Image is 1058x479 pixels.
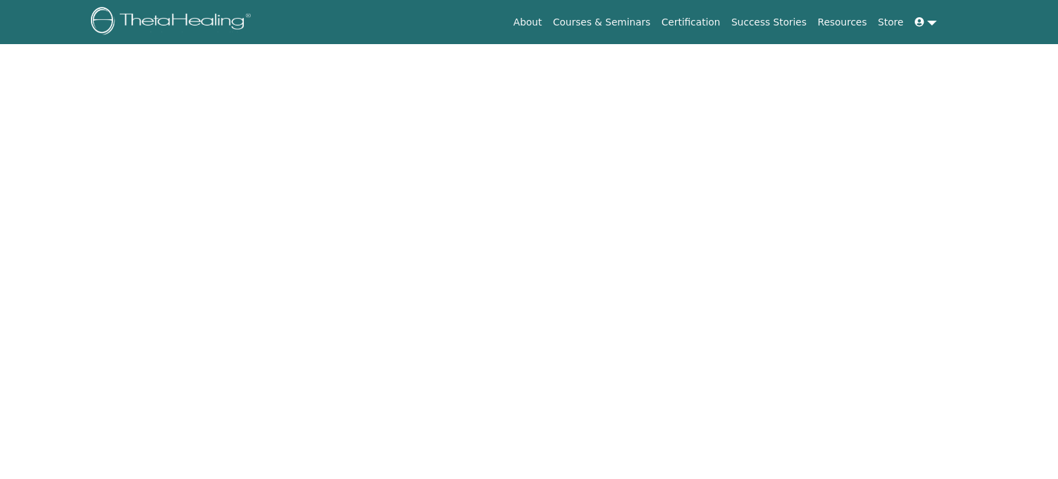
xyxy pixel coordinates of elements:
a: Success Stories [726,10,812,35]
a: Certification [656,10,725,35]
a: Store [873,10,909,35]
a: Resources [812,10,873,35]
img: logo.png [91,7,256,38]
a: About [508,10,547,35]
a: Courses & Seminars [548,10,656,35]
